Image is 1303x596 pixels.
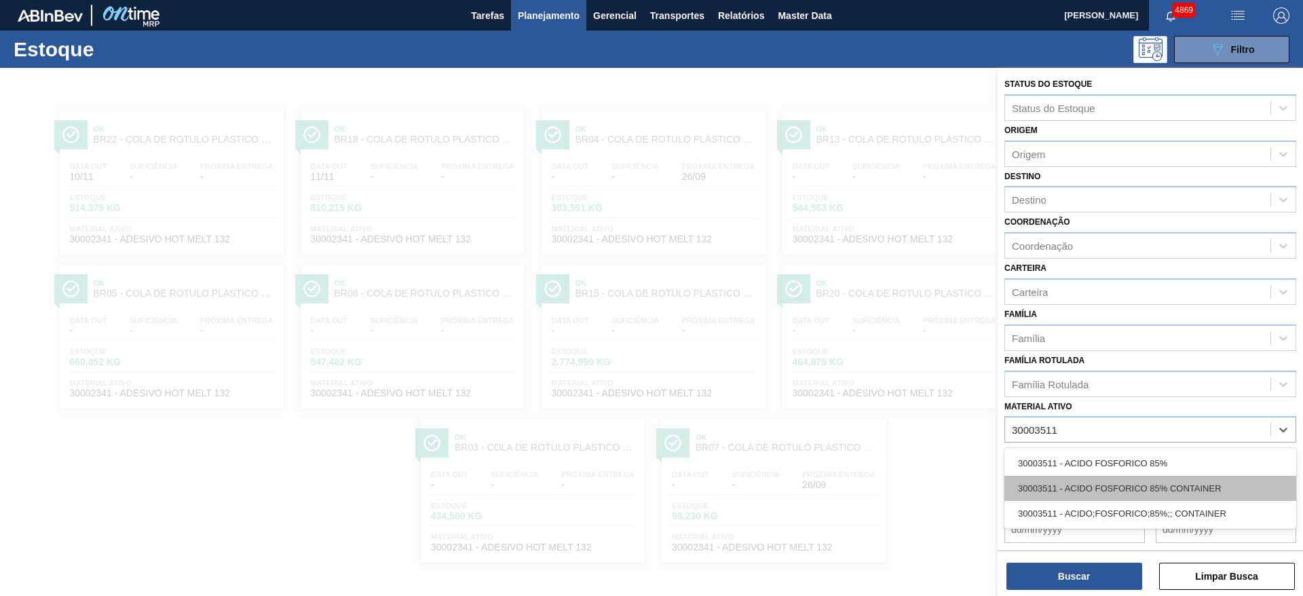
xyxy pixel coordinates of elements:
label: Carteira [1004,263,1046,273]
label: Material ativo [1004,402,1072,411]
button: Notificações [1149,6,1192,25]
img: Logout [1273,7,1289,24]
div: Carteira [1012,286,1048,297]
div: 30003511 - ACIDO;FOSFORICO;85%;; CONTAINER [1004,501,1296,526]
label: Origem [1004,126,1038,135]
div: 30003511 - ACIDO FOSFORICO 85% CONTAINER [1004,476,1296,501]
div: Destino [1012,194,1046,206]
span: 4869 [1172,3,1196,18]
div: Família Rotulada [1012,378,1089,390]
span: Transportes [650,7,704,24]
div: 30003511 - ACIDO FOSFORICO 85% [1004,451,1296,476]
label: Coordenação [1004,217,1070,227]
span: Relatórios [718,7,764,24]
span: Master Data [778,7,831,24]
input: dd/mm/yyyy [1156,516,1296,543]
div: Coordenação [1012,240,1073,252]
input: dd/mm/yyyy [1004,516,1145,543]
div: Status do Estoque [1012,102,1095,113]
span: Tarefas [471,7,504,24]
label: Destino [1004,172,1040,181]
img: userActions [1230,7,1246,24]
button: Filtro [1174,36,1289,63]
h1: Estoque [14,41,216,57]
span: Planejamento [518,7,580,24]
span: Filtro [1231,44,1255,55]
label: Família [1004,310,1037,319]
div: Pogramando: nenhum usuário selecionado [1133,36,1167,63]
label: Família Rotulada [1004,356,1084,365]
span: Gerencial [593,7,637,24]
div: Família [1012,332,1045,343]
img: TNhmsLtSVTkK8tSr43FrP2fwEKptu5GPRR3wAAAABJRU5ErkJggg== [18,10,83,22]
label: Status do Estoque [1004,79,1092,89]
div: Origem [1012,148,1045,160]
